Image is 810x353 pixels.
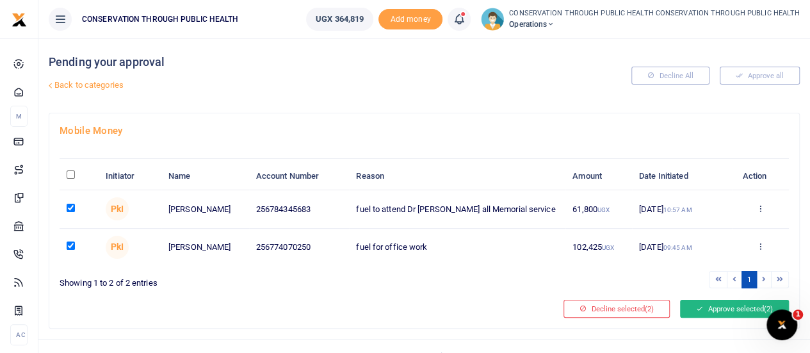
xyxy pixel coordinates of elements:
a: logo-small logo-large logo-large [12,14,27,24]
td: 256784345683 [249,190,350,228]
h4: Pending your approval [49,55,546,69]
img: profile-user [481,8,504,31]
small: 10:57 AM [663,206,692,213]
span: Add money [378,9,442,30]
td: [DATE] [632,190,732,228]
li: Ac [10,324,28,345]
button: Decline selected(2) [563,300,670,318]
td: 61,800 [565,190,632,228]
li: Wallet ballance [301,8,378,31]
a: Add money [378,13,442,23]
a: UGX 364,819 [306,8,373,31]
h4: Mobile Money [60,124,789,138]
div: Showing 1 to 2 of 2 entries [60,270,419,290]
a: profile-user CONSERVATION THROUGH PUBLIC HEALTH CONSERVATION THROUGH PUBLIC HEALTH Operations [481,8,800,31]
li: Toup your wallet [378,9,442,30]
li: M [10,106,28,127]
a: 1 [741,271,757,288]
td: 102,425 [565,229,632,266]
a: Back to categories [45,74,546,96]
small: CONSERVATION THROUGH PUBLIC HEALTH CONSERVATION THROUGH PUBLIC HEALTH [509,8,800,19]
span: (2) [764,304,773,313]
th: Action: activate to sort column ascending [732,163,789,190]
th: Initiator: activate to sort column ascending [99,163,161,190]
iframe: Intercom live chat [766,309,797,340]
small: 09:45 AM [663,244,692,251]
span: CONSERVATION THROUGH PUBLIC HEALTH [77,13,243,25]
span: (2) [645,304,654,313]
img: logo-small [12,12,27,28]
td: 256774070250 [249,229,350,266]
th: Date Initiated: activate to sort column ascending [632,163,732,190]
th: Reason: activate to sort column ascending [349,163,565,190]
small: UGX [602,244,614,251]
th: Amount: activate to sort column ascending [565,163,632,190]
td: [PERSON_NAME] [161,190,249,228]
th: : activate to sort column descending [60,163,99,190]
small: UGX [597,206,610,213]
td: [DATE] [632,229,732,266]
button: Approve selected(2) [680,300,789,318]
th: Account Number: activate to sort column ascending [249,163,350,190]
td: fuel to attend Dr [PERSON_NAME] all Memorial service [349,190,565,228]
span: 1 [793,309,803,320]
th: Name: activate to sort column ascending [161,163,249,190]
td: fuel for office work [349,229,565,266]
span: Operations [509,19,800,30]
span: Patience kannah Ikileng [106,197,129,220]
td: [PERSON_NAME] [161,229,249,266]
span: Patience kannah Ikileng [106,236,129,259]
span: UGX 364,819 [316,13,364,26]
